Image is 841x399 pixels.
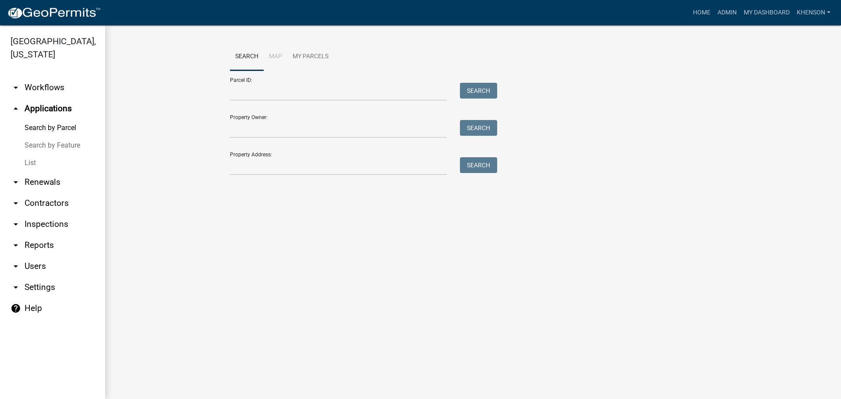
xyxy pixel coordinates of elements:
[11,303,21,314] i: help
[714,4,740,21] a: Admin
[11,240,21,251] i: arrow_drop_down
[11,282,21,293] i: arrow_drop_down
[11,177,21,187] i: arrow_drop_down
[740,4,793,21] a: My Dashboard
[11,219,21,230] i: arrow_drop_down
[689,4,714,21] a: Home
[460,120,497,136] button: Search
[11,261,21,272] i: arrow_drop_down
[460,157,497,173] button: Search
[11,82,21,93] i: arrow_drop_down
[460,83,497,99] button: Search
[11,198,21,208] i: arrow_drop_down
[230,43,264,71] a: Search
[793,4,834,21] a: khenson
[287,43,334,71] a: My Parcels
[11,103,21,114] i: arrow_drop_up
